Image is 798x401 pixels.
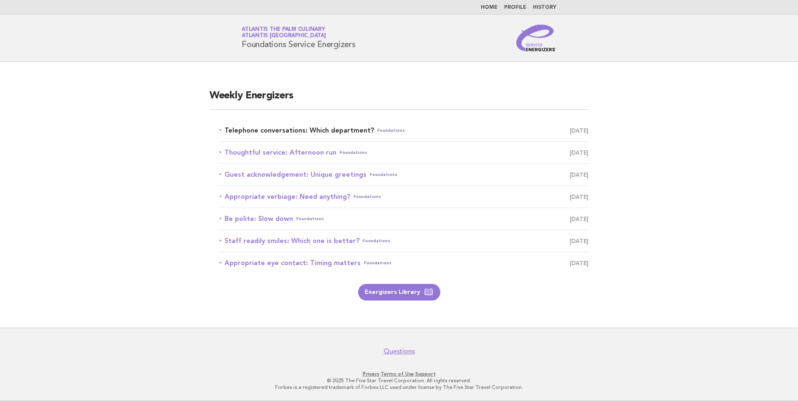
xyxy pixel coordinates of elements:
[358,284,440,301] a: Energizers Library
[384,347,415,356] a: Questions
[415,371,436,377] a: Support
[220,169,588,180] a: Guest acknowledgement: Unique greetingsFoundations [DATE]
[533,5,556,10] a: History
[370,169,397,180] span: Foundations
[144,377,654,384] p: © 2025 The Five Star Travel Corporation. All rights reserved.
[570,125,588,136] span: [DATE]
[210,89,588,110] h2: Weekly Energizers
[242,33,326,39] span: Atlantis [GEOGRAPHIC_DATA]
[144,384,654,391] p: Forbes is a registered trademark of Forbes LLC used under license by The Five Star Travel Corpora...
[363,371,379,377] a: Privacy
[570,213,588,225] span: [DATE]
[504,5,526,10] a: Profile
[570,191,588,203] span: [DATE]
[220,235,588,247] a: Staff readily smiles: Which one is better?Foundations [DATE]
[364,257,391,269] span: Foundations
[242,27,356,49] h1: Foundations Service Energizers
[340,147,367,158] span: Foundations
[220,191,588,203] a: Appropriate verbiage: Need anything?Foundations [DATE]
[296,213,324,225] span: Foundations
[516,25,556,51] img: Service Energizers
[220,147,588,158] a: Thoughtful service: Afternoon runFoundations [DATE]
[363,235,390,247] span: Foundations
[144,371,654,377] p: · ·
[220,257,588,269] a: Appropriate eye contact: Timing mattersFoundations [DATE]
[242,27,326,38] a: Atlantis The Palm CulinaryAtlantis [GEOGRAPHIC_DATA]
[220,213,588,225] a: Be polite: Slow downFoundations [DATE]
[570,169,588,180] span: [DATE]
[220,125,588,136] a: Telephone conversations: Which department?Foundations [DATE]
[481,5,497,10] a: Home
[377,125,405,136] span: Foundations
[570,235,588,247] span: [DATE]
[381,371,414,377] a: Terms of Use
[570,147,588,158] span: [DATE]
[570,257,588,269] span: [DATE]
[354,191,381,203] span: Foundations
